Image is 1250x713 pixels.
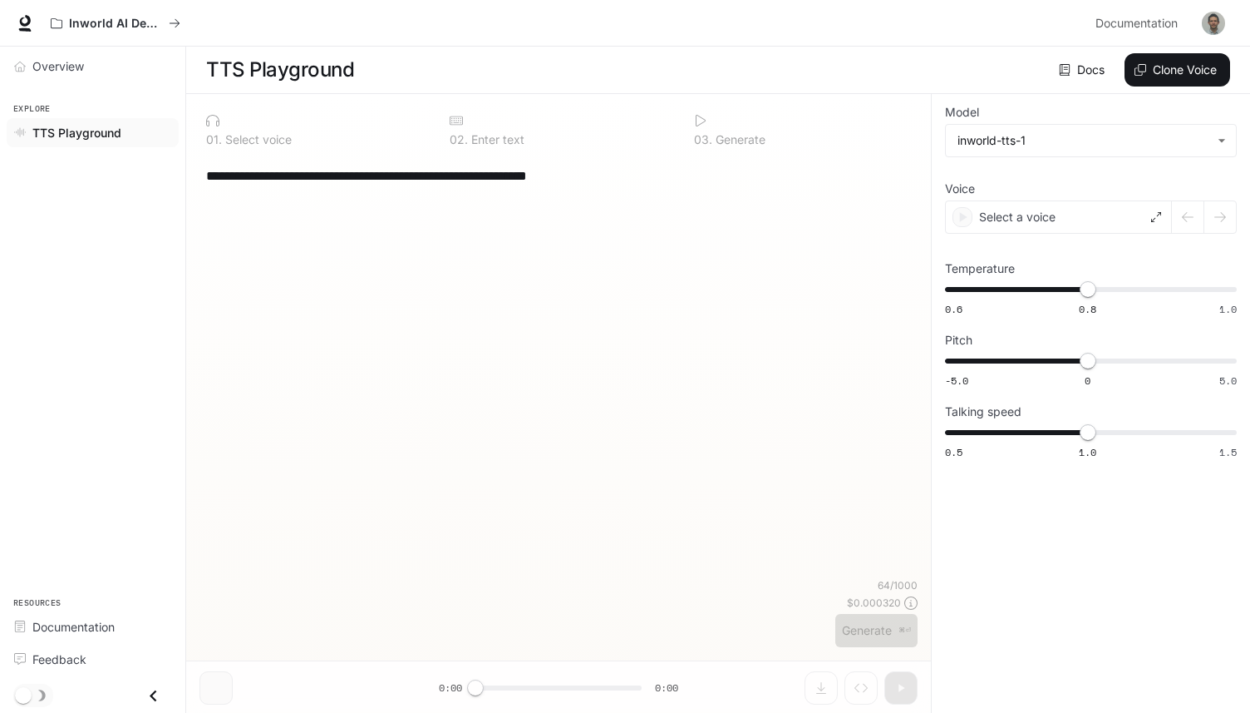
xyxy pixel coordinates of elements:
span: 5.0 [1219,374,1237,388]
p: Talking speed [945,406,1021,418]
span: 0.5 [945,445,962,459]
span: 0.6 [945,302,962,316]
button: User avatar [1197,7,1230,40]
p: Model [945,106,979,118]
span: 0 [1085,374,1090,388]
p: Enter text [468,134,524,146]
span: Feedback [32,651,86,668]
p: $ 0.000320 [847,596,901,610]
span: -5.0 [945,374,968,388]
button: Close drawer [135,679,172,713]
a: Feedback [7,645,179,674]
button: All workspaces [43,7,188,40]
span: Overview [32,57,84,75]
span: Documentation [1095,13,1178,34]
p: Select voice [222,134,292,146]
p: 0 3 . [694,134,712,146]
div: inworld-tts-1 [946,125,1236,156]
p: 0 2 . [450,134,468,146]
span: Documentation [32,618,115,636]
a: TTS Playground [7,118,179,147]
p: Temperature [945,263,1015,275]
div: inworld-tts-1 [957,132,1209,149]
span: 0.8 [1079,302,1096,316]
p: Inworld AI Demos [69,17,162,31]
img: User avatar [1202,12,1225,35]
a: Docs [1056,53,1111,87]
span: 1.5 [1219,445,1237,459]
p: Pitch [945,334,972,346]
span: TTS Playground [32,124,121,141]
p: Generate [712,134,765,146]
p: Voice [945,183,975,195]
a: Overview [7,52,179,81]
a: Documentation [7,612,179,641]
p: Select a voice [979,209,1056,225]
span: Dark mode toggle [15,686,32,704]
h1: TTS Playground [206,53,354,87]
span: 1.0 [1219,302,1237,316]
p: 0 1 . [206,134,222,146]
span: 1.0 [1079,445,1096,459]
button: Clone Voice [1125,53,1230,87]
p: 64 / 1000 [878,578,918,592]
a: Documentation [1089,7,1190,40]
